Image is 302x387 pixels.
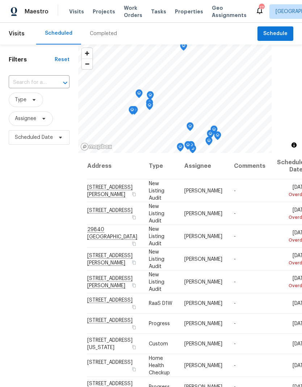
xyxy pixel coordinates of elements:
div: Map marker [147,91,154,102]
div: Map marker [207,130,214,141]
div: Map marker [129,106,136,117]
span: New Listing Audit [149,204,164,223]
button: Copy Address [131,259,137,265]
span: [PERSON_NAME] [184,321,222,326]
button: Toggle attribution [290,141,298,149]
span: [PERSON_NAME] [184,279,222,284]
span: RaaS D1W [149,301,172,306]
div: Completed [90,30,117,37]
span: New Listing Audit [149,181,164,200]
div: Map marker [210,126,218,137]
span: [STREET_ADDRESS] [87,360,133,365]
span: Type [15,96,26,103]
input: Search for an address... [9,77,49,88]
div: Map marker [186,122,194,133]
span: Work Orders [124,4,142,19]
span: Progress [149,321,170,326]
div: Map marker [184,141,192,152]
span: - [234,234,236,239]
button: Copy Address [131,214,137,220]
span: New Listing Audit [149,272,164,292]
span: - [234,256,236,261]
span: - [234,279,236,284]
div: 17 [259,4,264,12]
canvas: Map [78,44,272,153]
span: Geo Assignments [212,4,247,19]
button: Copy Address [131,324,137,331]
span: - [234,188,236,193]
span: Custom [149,341,168,346]
span: [PERSON_NAME] [184,341,222,346]
span: [STREET_ADDRESS][US_STATE] [87,338,133,350]
th: Type [143,153,179,179]
span: Projects [93,8,115,15]
div: Map marker [135,89,143,101]
span: Schedule [263,29,288,38]
div: Reset [55,56,70,63]
a: Mapbox homepage [80,143,112,151]
span: Toggle attribution [292,141,296,149]
span: [PERSON_NAME] [184,363,222,368]
div: Map marker [205,137,213,148]
span: New Listing Audit [149,249,164,269]
div: Map marker [180,42,187,53]
div: Map marker [146,101,153,112]
div: Scheduled [45,30,72,37]
button: Zoom in [82,48,92,59]
th: Assignee [179,153,228,179]
span: - [234,341,236,346]
button: Open [60,78,70,88]
span: [PERSON_NAME] [184,188,222,193]
th: Comments [228,153,271,179]
button: Copy Address [131,240,137,247]
span: Properties [175,8,203,15]
span: Scheduled Date [15,134,53,141]
h1: Filters [9,56,55,63]
span: [PERSON_NAME] [184,256,222,261]
th: Address [87,153,143,179]
span: Visits [69,8,84,15]
div: Map marker [177,143,184,154]
span: - [234,301,236,306]
button: Zoom out [82,59,92,69]
span: Visits [9,26,25,42]
button: Schedule [257,26,293,41]
span: Assignee [15,115,36,122]
button: Copy Address [131,366,137,372]
button: Copy Address [131,304,137,310]
span: Tasks [151,9,166,14]
div: Map marker [146,99,153,110]
span: Maestro [25,8,49,15]
span: [STREET_ADDRESS] [87,381,133,386]
button: Copy Address [131,191,137,197]
button: Copy Address [131,344,137,350]
span: - [234,211,236,216]
span: - [234,321,236,326]
span: Home Health Checkup [149,356,170,375]
span: [PERSON_NAME] [184,211,222,216]
button: Copy Address [131,282,137,288]
span: [PERSON_NAME] [184,234,222,239]
div: Map marker [214,131,221,143]
span: [PERSON_NAME] [184,301,222,306]
span: - [234,363,236,368]
span: New Listing Audit [149,226,164,246]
